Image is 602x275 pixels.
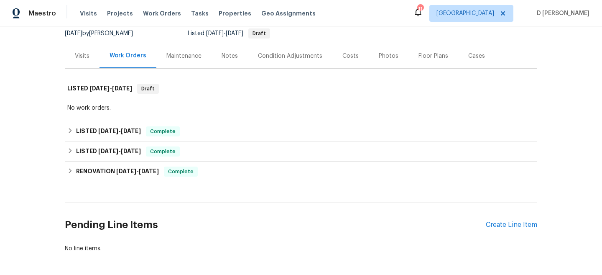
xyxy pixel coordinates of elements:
[261,9,316,18] span: Geo Assignments
[67,104,535,112] div: No work orders.
[65,141,537,162] div: LISTED [DATE]-[DATE]Complete
[147,147,179,156] span: Complete
[417,5,423,13] div: 11
[65,31,82,36] span: [DATE]
[249,31,269,36] span: Draft
[258,52,322,60] div: Condition Adjustments
[65,244,537,253] div: No line items.
[121,128,141,134] span: [DATE]
[222,52,238,60] div: Notes
[76,126,141,136] h6: LISTED
[533,9,589,18] span: D [PERSON_NAME]
[166,52,202,60] div: Maintenance
[28,9,56,18] span: Maestro
[486,221,537,229] div: Create Line Item
[139,168,159,174] span: [DATE]
[110,51,146,60] div: Work Orders
[89,85,110,91] span: [DATE]
[206,31,224,36] span: [DATE]
[379,52,398,60] div: Photos
[76,146,141,157] h6: LISTED
[89,85,132,91] span: -
[206,31,243,36] span: -
[98,148,141,154] span: -
[112,85,132,91] span: [DATE]
[116,168,136,174] span: [DATE]
[188,31,270,36] span: Listed
[436,9,494,18] span: [GEOGRAPHIC_DATA]
[342,52,359,60] div: Costs
[418,52,448,60] div: Floor Plans
[107,9,133,18] span: Projects
[67,84,132,94] h6: LISTED
[75,52,89,60] div: Visits
[138,85,158,93] span: Draft
[80,9,97,18] span: Visits
[121,148,141,154] span: [DATE]
[219,9,251,18] span: Properties
[226,31,243,36] span: [DATE]
[65,75,537,102] div: LISTED [DATE]-[DATE]Draft
[147,127,179,136] span: Complete
[65,206,486,244] h2: Pending Line Items
[65,121,537,141] div: LISTED [DATE]-[DATE]Complete
[165,167,197,176] span: Complete
[98,148,118,154] span: [DATE]
[191,10,209,16] span: Tasks
[98,128,141,134] span: -
[116,168,159,174] span: -
[143,9,181,18] span: Work Orders
[65,162,537,182] div: RENOVATION [DATE]-[DATE]Complete
[468,52,485,60] div: Cases
[65,28,143,39] div: by [PERSON_NAME]
[76,167,159,177] h6: RENOVATION
[98,128,118,134] span: [DATE]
